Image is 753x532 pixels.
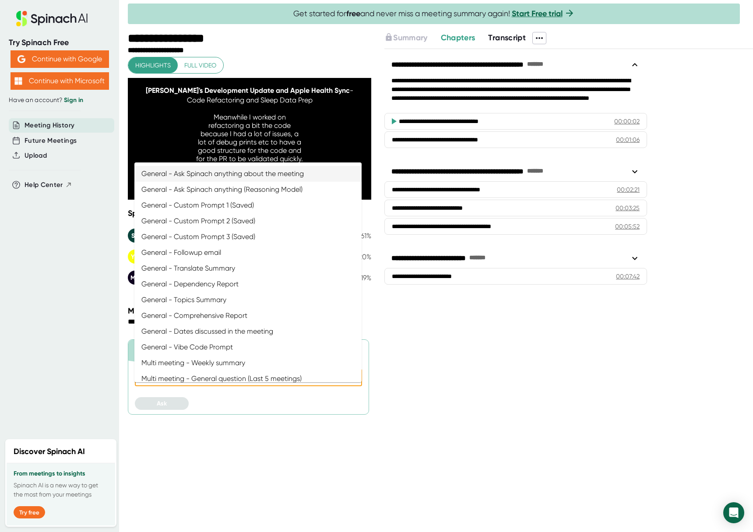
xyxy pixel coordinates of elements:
div: Sa [128,229,142,243]
span: Full video [184,60,216,71]
div: 00:07:42 [616,272,640,281]
div: Meeting Attendees [128,306,373,316]
li: General - Dates discussed in the meeting [134,324,362,339]
button: Help Center [25,180,72,190]
li: General - Ask Spinach anything about the meeting [134,166,362,182]
h2: Discover Spinach AI [14,446,85,458]
img: Aehbyd4JwY73AAAAAElFTkSuQmCC [18,55,25,63]
div: Try Spinach Free [9,38,110,48]
div: Yasser Drif [128,250,180,264]
span: Chapters [441,33,475,42]
li: General - Custom Prompt 1 (Saved) [134,197,362,213]
li: General - Topics Summary [134,292,362,308]
div: YD [128,250,142,264]
button: Try free [14,506,45,518]
h3: From meetings to insights [14,470,108,477]
button: Meeting History [25,120,74,130]
div: MD [128,271,142,285]
div: Have an account? [9,96,110,104]
div: 00:02:21 [617,185,640,194]
button: Summary [384,32,427,44]
li: General - Comprehensive Report [134,308,362,324]
a: Sign in [64,96,83,104]
span: Highlights [135,60,171,71]
button: Highlights [128,57,178,74]
span: [PERSON_NAME]'s Development Update and Apple Health Sync [146,86,350,95]
div: 00:00:02 [614,117,640,126]
li: General - Ask Spinach anything (Reasoning Model) [134,182,362,197]
button: Ask [135,397,189,410]
li: General - Followup email [134,245,362,261]
li: General - Custom Prompt 3 (Saved) [134,229,362,245]
b: free [346,9,360,18]
div: Mohamed Douzane [128,271,180,285]
button: Full video [177,57,223,74]
button: Transcript [488,32,526,44]
li: General - Dependency Report [134,276,362,292]
span: Get started for and never miss a meeting summary again! [293,9,575,19]
div: 00:01:06 [616,135,640,144]
div: Upgrade to access [384,32,440,44]
a: Start Free trial [512,9,563,18]
span: Summary [393,33,427,42]
button: Continue with Google [11,50,109,68]
button: Chapters [441,32,475,44]
button: Continue with Microsoft [11,72,109,90]
button: Upload [25,151,47,161]
li: General - Custom Prompt 2 (Saved) [134,213,362,229]
li: Multi meeting - General question (Last 5 meetings) [134,371,362,387]
li: General - Translate Summary [134,261,362,276]
div: - Code Refactoring and Sleep Data Prep [140,86,359,106]
div: 00:03:25 [616,204,640,212]
span: Transcript [488,33,526,42]
div: Open Intercom Messenger [723,502,744,523]
div: Meanwhile I worked on refactoring a bit the code because I had a lot of issues, a lot of debug pr... [189,109,310,166]
span: Ask [157,400,167,407]
li: General - Vibe Code Prompt [134,339,362,355]
div: 00:05:52 [615,222,640,231]
p: Spinach AI is a new way to get the most from your meetings [14,481,108,499]
div: Samir Ait abdelkoui [128,229,180,243]
div: Speaker Timeline [128,208,371,218]
li: Multi meeting - Weekly summary [134,355,362,371]
span: Help Center [25,180,63,190]
button: Future Meetings [25,136,77,146]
